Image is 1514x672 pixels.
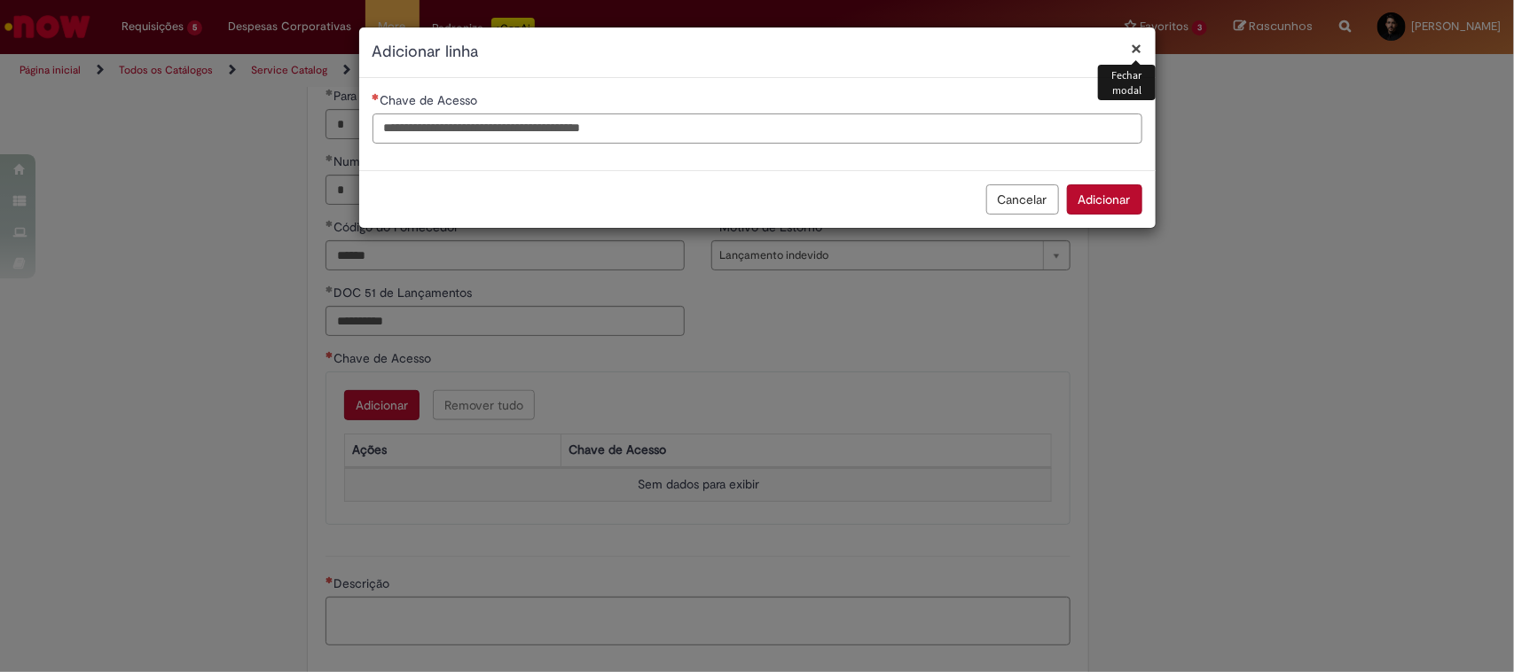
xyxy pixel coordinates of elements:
[380,92,482,108] span: Chave de Acesso
[1067,184,1142,215] button: Adicionar
[373,113,1142,144] input: Chave de Acesso
[1098,65,1155,100] div: Fechar modal
[1132,39,1142,58] button: Fechar modal
[373,93,380,100] span: Necessários
[986,184,1059,215] button: Cancelar
[373,41,1142,64] h2: Adicionar linha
